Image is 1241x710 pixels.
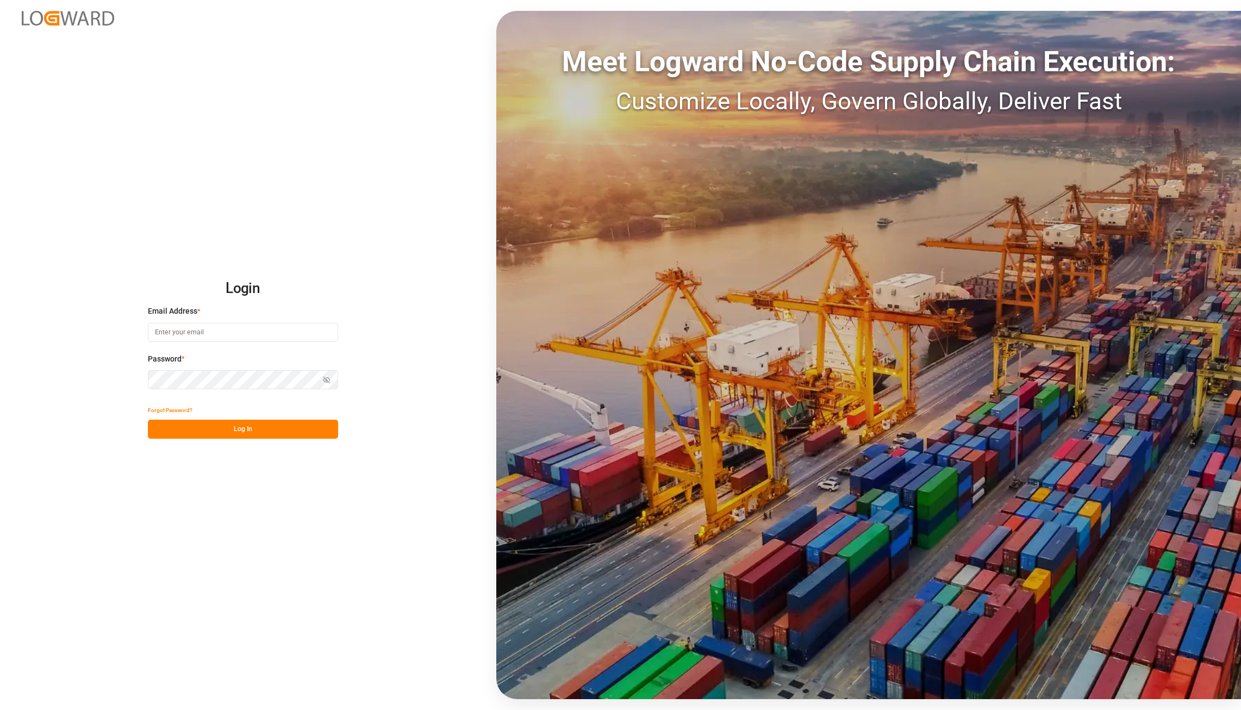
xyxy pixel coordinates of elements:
[496,41,1241,83] div: Meet Logward No-Code Supply Chain Execution:
[148,401,192,420] button: Forgot Password?
[148,353,182,365] span: Password
[148,420,338,439] button: Log In
[148,323,338,342] input: Enter your email
[22,11,114,26] img: Logward_new_orange.png
[148,306,197,317] span: Email Address
[496,83,1241,119] div: Customize Locally, Govern Globally, Deliver Fast
[148,271,338,306] h2: Login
